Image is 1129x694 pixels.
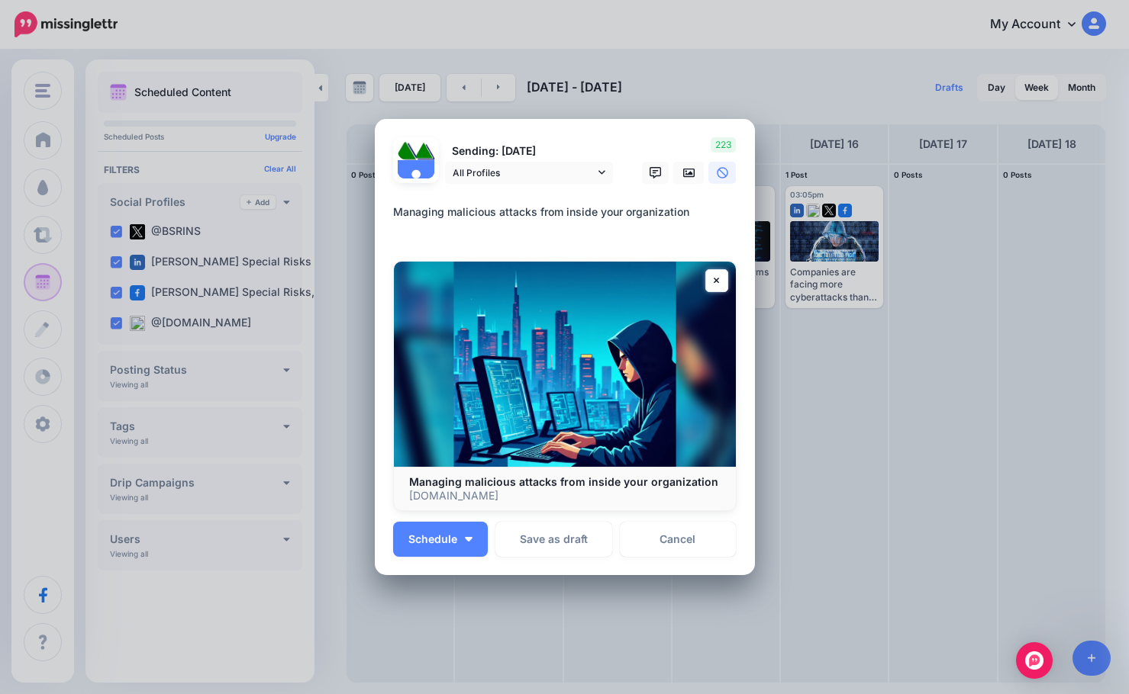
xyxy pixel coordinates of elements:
img: arrow-down-white.png [465,537,473,541]
span: Schedule [408,534,457,545]
button: Schedule [393,522,488,557]
p: [DOMAIN_NAME] [409,489,721,503]
img: 1Q3z5d12-75797.jpg [416,142,434,160]
b: Managing malicious attacks from inside your organization [409,475,718,488]
a: Cancel [620,522,737,557]
div: Managing malicious attacks from inside your organization [393,203,744,221]
img: Managing malicious attacks from inside your organization [394,262,736,467]
p: Sending: [DATE] [445,143,613,160]
img: 379531_475505335829751_837246864_n-bsa122537.jpg [398,142,416,160]
div: Open Intercom Messenger [1016,642,1053,679]
span: All Profiles [453,165,595,181]
a: All Profiles [445,162,613,184]
img: user_default_image.png [398,160,434,197]
span: 223 [711,137,736,153]
button: Save as draft [495,522,612,557]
